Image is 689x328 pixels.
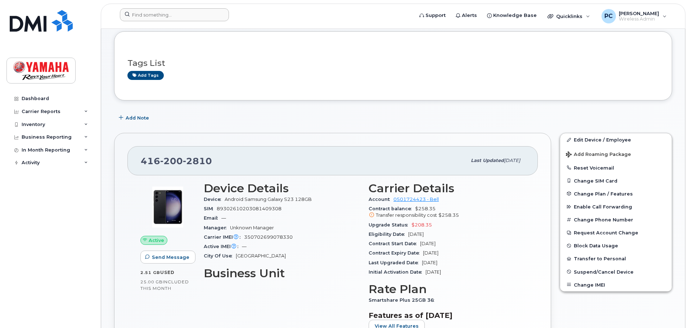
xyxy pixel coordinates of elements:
span: Eligibility Date [369,232,408,237]
span: 416 [141,156,212,166]
span: [DATE] [420,241,436,246]
span: Alerts [462,12,477,19]
span: [DATE] [423,250,438,256]
button: Transfer to Personal [560,252,672,265]
h3: Business Unit [204,267,360,280]
span: Wireless Admin [619,16,659,22]
span: [DATE] [408,232,424,237]
a: 0501724423 - Bell [393,197,439,202]
h3: Tags List [127,59,659,68]
span: Enable Call Forwarding [574,204,632,210]
span: Carrier IMEI [204,234,244,240]
h3: Rate Plan [369,283,525,296]
input: Find something... [120,8,229,21]
span: Upgrade Status [369,222,411,228]
span: 2.51 GB [140,270,160,275]
span: Add Roaming Package [566,152,631,158]
span: [GEOGRAPHIC_DATA] [236,253,286,259]
span: City Of Use [204,253,236,259]
span: 2810 [183,156,212,166]
button: Suspend/Cancel Device [560,265,672,278]
span: [DATE] [425,269,441,275]
h3: Device Details [204,182,360,195]
h3: Carrier Details [369,182,525,195]
span: Quicklinks [556,13,582,19]
button: Enable Call Forwarding [560,200,672,213]
span: Contract balance [369,206,415,211]
span: Knowledge Base [493,12,537,19]
button: Change Phone Number [560,213,672,226]
span: used [160,270,175,275]
span: Last Upgraded Date [369,260,422,265]
span: Contract Start Date [369,241,420,246]
div: Peter Comer [596,9,672,23]
button: Change IMEI [560,278,672,291]
span: Device [204,197,225,202]
button: Request Account Change [560,226,672,239]
span: Transfer responsibility cost [376,212,437,218]
span: Support [425,12,446,19]
span: Suspend/Cancel Device [574,269,634,274]
span: Manager [204,225,230,230]
span: PC [604,12,613,21]
a: Alerts [451,8,482,23]
span: Initial Activation Date [369,269,425,275]
span: Last updated [471,158,504,163]
h3: Features as of [DATE] [369,311,525,320]
span: included this month [140,279,189,291]
img: image20231002-3703462-r49339.jpeg [146,185,189,229]
span: [DATE] [504,158,520,163]
button: Reset Voicemail [560,161,672,174]
button: Send Message [140,251,195,264]
span: Contract Expiry Date [369,250,423,256]
a: Support [414,8,451,23]
button: Change SIM Card [560,174,672,187]
span: SIM [204,206,217,211]
a: Add tags [127,71,164,80]
span: Change Plan / Features [574,191,633,196]
span: $208.35 [411,222,432,228]
button: Change Plan / Features [560,187,672,200]
span: Add Note [126,114,149,121]
button: Block Data Usage [560,239,672,252]
button: Add Roaming Package [560,147,672,161]
span: Android Samsung Galaxy S23 128GB [225,197,312,202]
span: 350702699078330 [244,234,293,240]
span: $258.35 [369,206,525,219]
span: $258.35 [438,212,459,218]
span: Unknown Manager [230,225,274,230]
div: Quicklinks [542,9,595,23]
a: Knowledge Base [482,8,542,23]
span: 89302610203081409308 [217,206,282,211]
button: Add Note [114,111,155,124]
span: Send Message [152,254,189,261]
span: Active IMEI [204,244,242,249]
span: Email [204,215,221,221]
span: — [221,215,226,221]
span: Active [149,237,164,244]
span: — [242,244,247,249]
span: [PERSON_NAME] [619,10,659,16]
span: Smartshare Plus 25GB 36 [369,297,438,303]
span: [DATE] [422,260,437,265]
a: Edit Device / Employee [560,133,672,146]
span: 200 [160,156,183,166]
span: 25.00 GB [140,279,163,284]
span: Account [369,197,393,202]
